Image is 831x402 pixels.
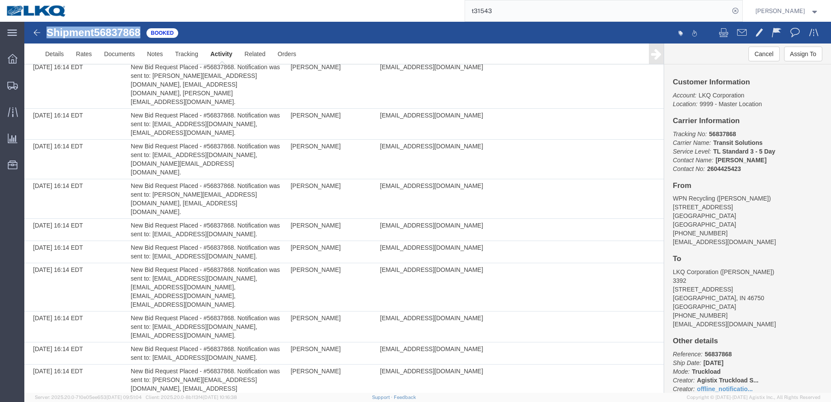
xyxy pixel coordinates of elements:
h4: Other details [648,315,798,324]
b: [DATE] [679,338,699,345]
span: [EMAIL_ADDRESS][DOMAIN_NAME] [356,42,459,49]
span: [EMAIL_ADDRESS][DOMAIN_NAME] [356,200,459,207]
td: [PERSON_NAME] [262,241,352,290]
td: [PERSON_NAME] [262,87,352,118]
a: Orders [247,22,278,43]
span: [EMAIL_ADDRESS][DOMAIN_NAME] [356,90,459,97]
i: Contact No: [648,144,681,151]
iframe: FS Legacy Container [24,22,831,393]
td: [PERSON_NAME] [262,157,352,197]
i: Carrier Name: [648,117,687,124]
span: Copyright © [DATE]-[DATE] Agistix Inc., All Rights Reserved [687,394,821,401]
a: Related [214,22,247,43]
i: Ship Date: [648,338,677,345]
i: Creator: [648,355,671,362]
i: Location: [648,79,673,86]
span: [EMAIL_ADDRESS][DOMAIN_NAME] [356,222,459,229]
span: [DATE] 10:16:38 [203,395,237,400]
img: logo [6,4,67,17]
span: [EMAIL_ADDRESS][DOMAIN_NAME] [356,245,459,251]
span: [GEOGRAPHIC_DATA] [648,281,712,288]
a: offline_notificatio... [673,364,728,371]
a: Rates [46,22,74,43]
td: New Bid Request Placed - #56837868. Notification was sent to: [EMAIL_ADDRESS][DOMAIN_NAME]. [102,197,262,219]
b: 56837868 [680,329,707,336]
td: [PERSON_NAME] [262,290,352,321]
i: Contact Name: [648,135,689,142]
span: Ryan Gledhill [755,6,805,16]
p: 9999 - Master Location [648,69,798,87]
i: Mode: [648,346,665,353]
td: New Bid Request Placed - #56837868. Notification was sent to: [PERSON_NAME][EMAIL_ADDRESS][DOMAIN... [102,157,262,197]
h4: Customer Information [648,57,798,65]
a: Support [372,395,394,400]
b: TL Standard 3 - 5 Day [689,126,751,133]
a: Documents [73,22,116,43]
span: [GEOGRAPHIC_DATA] [648,199,712,206]
td: New Bid Request Placed - #56837868. Notification was sent to: [EMAIL_ADDRESS][DOMAIN_NAME], [EMAI... [102,87,262,118]
i: Account: [648,70,672,77]
i: Service Level: [648,126,687,133]
td: [PERSON_NAME] [262,39,352,87]
span: [EMAIL_ADDRESS][DOMAIN_NAME] [356,121,459,128]
address: WPN Recycling ([PERSON_NAME]) [STREET_ADDRESS] [GEOGRAPHIC_DATA] [PHONE_NUMBER] [EMAIL_ADDRESS][D... [648,172,798,224]
span: LKQ Corporation [674,70,720,77]
b: 56837868 [685,109,711,116]
a: Tracking [145,22,180,43]
button: [PERSON_NAME] [755,6,819,16]
td: New Bid Request Placed - #56837868. Notification was sent to: [EMAIL_ADDRESS][DOMAIN_NAME]. [102,321,262,343]
b: 2604425423 [683,144,717,151]
td: New Bid Request Placed - #56837868. Notification was sent to: [PERSON_NAME][EMAIL_ADDRESS][DOMAIN... [102,39,262,87]
span: Agistix Truckload S... [673,355,735,362]
span: Client: 2025.20.0-8b113f4 [146,395,237,400]
i: Reference: [648,329,678,336]
i: Tracking No: [648,109,682,116]
h4: To [648,233,798,241]
span: Server: 2025.20.0-710e05ee653 [35,395,142,400]
td: New Bid Request Placed - #56837868. Notification was sent to: [EMAIL_ADDRESS][DOMAIN_NAME]. [102,219,262,241]
td: [PERSON_NAME] [262,197,352,219]
a: Activity [180,22,214,43]
address: LKQ Corporation ([PERSON_NAME]) 3392 [STREET_ADDRESS] [GEOGRAPHIC_DATA], IN 46750 [PHONE_NUMBER] ... [648,246,798,307]
b: [PERSON_NAME] [691,135,742,142]
button: Cancel [724,25,755,40]
span: [DATE] 09:51:04 [106,395,142,400]
td: New Bid Request Placed - #56837868. Notification was sent to: [EMAIL_ADDRESS][DOMAIN_NAME], [EMAI... [102,290,262,321]
input: Search for shipment number, reference number [465,0,729,21]
span: [EMAIL_ADDRESS][DOMAIN_NAME] [356,346,459,353]
a: Feedback [394,395,416,400]
a: Notes [116,22,145,43]
td: [PERSON_NAME] [262,321,352,343]
b: Truckload [668,346,696,353]
td: [PERSON_NAME] [262,118,352,157]
td: New Bid Request Placed - #56837868. Notification was sent to: [EMAIL_ADDRESS][DOMAIN_NAME], [EMAI... [102,241,262,290]
span: [EMAIL_ADDRESS][DOMAIN_NAME] [356,293,459,300]
button: Assign To [760,25,798,40]
h4: From [648,160,798,168]
span: [EMAIL_ADDRESS][DOMAIN_NAME] [356,324,459,331]
span: [EMAIL_ADDRESS][DOMAIN_NAME] [356,161,459,167]
td: New Bid Request Placed - #56837868. Notification was sent to: [EMAIL_ADDRESS][DOMAIN_NAME], [DOMA... [102,118,262,157]
b: Transit Solutions [689,117,738,124]
i: Creator: [648,364,671,371]
td: [PERSON_NAME] [262,219,352,241]
h4: Carrier Information [648,95,798,104]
